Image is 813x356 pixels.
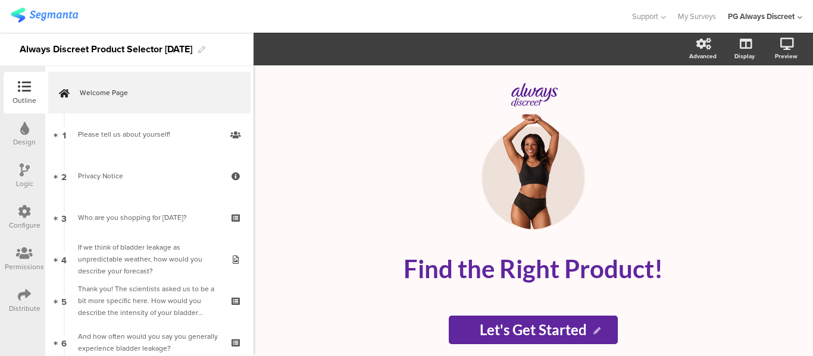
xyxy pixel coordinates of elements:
[61,253,67,266] span: 4
[728,11,795,22] div: PG Always Discreet
[9,220,40,231] div: Configure
[325,303,742,342] p: Learn more about your bladder leaks, our quiz will assess your needs. Take it, regain control, an...
[78,128,220,140] div: Please tell us about yourself!
[48,197,251,238] a: 3 Who are you shopping for [DATE]?
[9,303,40,314] div: Distribute
[13,137,36,147] div: Design
[62,128,66,141] span: 1
[48,72,251,114] a: Welcome Page
[48,155,251,197] a: 2 Privacy Notice
[689,52,717,61] div: Advanced
[20,40,192,59] div: Always Discreet Product Selector [DATE]
[61,336,67,349] span: 6
[78,241,220,277] div: If we think of bladder leakage as unpredictable weather, how would you describe your forecast?
[16,178,33,189] div: Logic
[632,11,658,22] span: Support
[48,114,251,155] a: 1 Please tell us about yourself!
[5,262,44,272] div: Permissions
[48,238,251,280] a: 4 If we think of bladder leakage as unpredictable weather, how would you describe your forecast?
[80,87,232,99] span: Welcome Page
[775,52,798,61] div: Preview
[313,254,753,283] p: Find the Right Product!
[78,212,220,223] div: Who are you shopping for today?
[48,280,251,322] a: 5 Thank you! The scientists asked us to be a bit more specific here. How would you describe the i...
[78,330,220,354] div: And how often would you say you generally experience bladder leakage?
[61,211,67,224] span: 3
[11,8,78,23] img: segmanta logo
[61,294,67,307] span: 5
[78,170,220,182] div: Privacy Notice
[449,316,617,344] input: Start
[12,95,36,106] div: Outline
[734,52,755,61] div: Display
[61,169,67,182] span: 2
[78,283,220,319] div: Thank you! The scientists asked us to be a bit more specific here. How would you describe the int...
